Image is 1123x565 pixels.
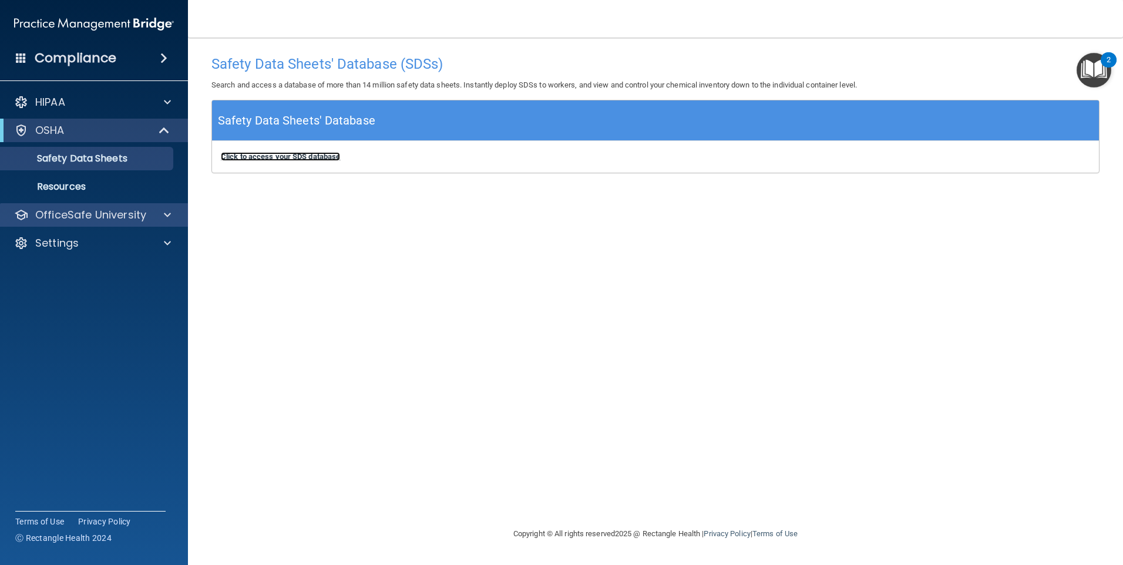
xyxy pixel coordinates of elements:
[35,236,79,250] p: Settings
[15,532,112,544] span: Ⓒ Rectangle Health 2024
[14,208,171,222] a: OfficeSafe University
[14,95,171,109] a: HIPAA
[78,516,131,527] a: Privacy Policy
[35,50,116,66] h4: Compliance
[8,181,168,193] p: Resources
[35,123,65,137] p: OSHA
[1107,60,1111,75] div: 2
[35,208,146,222] p: OfficeSafe University
[8,153,168,164] p: Safety Data Sheets
[35,95,65,109] p: HIPAA
[14,236,171,250] a: Settings
[752,529,798,538] a: Terms of Use
[211,78,1100,92] p: Search and access a database of more than 14 million safety data sheets. Instantly deploy SDSs to...
[221,152,340,161] a: Click to access your SDS database
[15,516,64,527] a: Terms of Use
[441,515,870,553] div: Copyright © All rights reserved 2025 @ Rectangle Health | |
[14,12,174,36] img: PMB logo
[211,56,1100,72] h4: Safety Data Sheets' Database (SDSs)
[704,529,750,538] a: Privacy Policy
[218,110,375,131] h5: Safety Data Sheets' Database
[14,123,170,137] a: OSHA
[1077,53,1111,88] button: Open Resource Center, 2 new notifications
